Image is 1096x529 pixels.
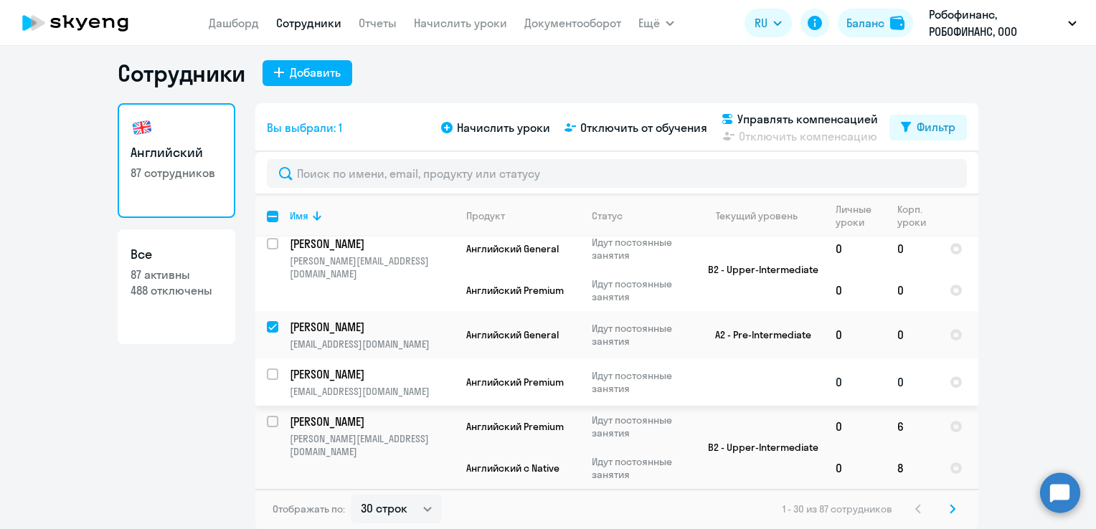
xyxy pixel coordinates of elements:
p: Идут постоянные занятия [592,455,690,481]
span: Английский с Native [466,462,559,475]
span: 1 - 30 из 87 сотрудников [783,502,892,515]
td: 0 [886,228,938,270]
span: Английский General [466,242,559,255]
img: english [131,116,153,139]
div: Статус [592,209,623,222]
button: Робофинанс, РОБОФИНАНС, ООО [922,6,1084,40]
a: Сотрудники [276,16,341,30]
input: Поиск по имени, email, продукту или статусу [267,159,967,188]
td: 0 [824,447,886,489]
td: 0 [886,358,938,406]
div: Добавить [290,64,341,81]
a: Все87 активны488 отключены [118,229,235,344]
h1: Сотрудники [118,59,245,87]
div: Текущий уровень [716,209,798,222]
a: Английский87 сотрудников [118,103,235,218]
button: Ещё [638,9,674,37]
span: Отображать по: [273,502,345,515]
p: Идут постоянные занятия [592,414,690,439]
p: Идут постоянные занятия [592,277,690,303]
button: Фильтр [889,115,967,140]
p: Идут постоянные занятия [592,236,690,262]
td: 0 [824,311,886,358]
p: [EMAIL_ADDRESS][DOMAIN_NAME] [290,338,454,351]
span: Начислить уроки [457,119,550,136]
p: 87 активны [131,267,222,282]
span: Управлять компенсацией [737,110,878,128]
p: [PERSON_NAME][EMAIL_ADDRESS][DOMAIN_NAME] [290,432,454,458]
td: 0 [824,270,886,311]
a: [PERSON_NAME] [290,236,454,252]
button: RU [745,9,792,37]
p: 488 отключены [131,282,222,298]
a: Дашборд [209,16,259,30]
p: 87 сотрудников [131,165,222,181]
div: Фильтр [917,118,955,135]
a: [PERSON_NAME] [290,366,454,382]
a: [PERSON_NAME] [290,414,454,429]
h3: Все [131,245,222,264]
p: [PERSON_NAME][EMAIL_ADDRESS][DOMAIN_NAME] [290,254,454,280]
p: Идут постоянные занятия [592,369,690,395]
a: Отчеты [359,16,397,30]
span: Ещё [638,14,660,32]
div: Баланс [846,14,884,32]
td: 0 [824,406,886,447]
td: B2 - Upper-Intermediate [691,406,824,489]
td: 6 [886,406,938,447]
span: Английский Premium [466,376,564,389]
span: Английский General [466,328,559,341]
span: Английский Premium [466,420,564,433]
span: RU [755,14,767,32]
td: 8 [886,447,938,489]
span: Вы выбрали: 1 [267,119,342,136]
td: B2 - Upper-Intermediate [691,228,824,311]
button: Добавить [263,60,352,86]
div: Имя [290,209,454,222]
p: [PERSON_NAME] [290,366,452,382]
p: [PERSON_NAME] [290,236,452,252]
p: [EMAIL_ADDRESS][DOMAIN_NAME] [290,385,454,398]
button: Балансbalance [838,9,913,37]
h3: Английский [131,143,222,162]
a: [PERSON_NAME] [290,319,454,335]
p: Идут постоянные занятия [592,322,690,348]
td: 0 [886,311,938,358]
span: Отключить от обучения [580,119,707,136]
p: [PERSON_NAME] [290,319,452,335]
div: Личные уроки [836,203,885,229]
p: Робофинанс, РОБОФИНАНС, ООО [929,6,1062,40]
td: 0 [824,358,886,406]
div: Текущий уровень [702,209,823,222]
div: Имя [290,209,308,222]
span: Английский Premium [466,284,564,297]
td: A2 - Pre-Intermediate [691,311,824,358]
div: Корп. уроки [897,203,937,229]
td: 0 [886,270,938,311]
td: 0 [824,228,886,270]
p: [PERSON_NAME] [290,414,452,429]
a: Начислить уроки [414,16,507,30]
img: balance [890,16,904,30]
a: Документооборот [524,16,621,30]
div: Продукт [466,209,505,222]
